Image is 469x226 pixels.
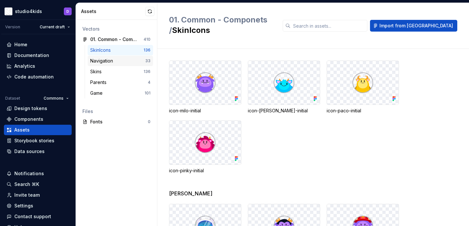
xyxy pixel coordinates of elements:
button: Commons [41,94,72,103]
span: Commons [44,96,64,101]
div: 4 [148,80,150,85]
div: studio4kids [15,8,42,15]
a: Game101 [88,88,153,98]
div: icon-milo-initial [169,107,241,114]
a: 01. Common - Componets410 [80,34,153,45]
button: Notifications [4,168,72,179]
span: Import from [GEOGRAPHIC_DATA] [379,22,453,29]
div: 136 [144,69,150,74]
div: 0 [148,119,150,124]
div: Settings [14,203,33,209]
div: Analytics [14,63,35,69]
div: Fonts [90,119,148,125]
a: Fonts0 [80,117,153,127]
div: Documentation [14,52,49,59]
a: Invite team [4,190,72,200]
div: 01. Common - Componets [90,36,139,43]
div: Game [90,90,105,96]
div: icon-paco-initial [327,107,399,114]
div: Navigation [90,58,116,64]
div: icon-pinky-initial [169,167,241,174]
div: Code automation [14,74,54,80]
button: Current draft [37,22,73,32]
a: Parents4 [88,77,153,88]
a: Design tokens [4,103,72,114]
div: Vectors [82,26,150,32]
h2: SkinIcons [169,15,275,35]
a: SkinIcons136 [88,45,153,55]
a: Data sources [4,146,72,157]
img: f1dd3a2a-5342-4756-bcfa-e9eec4c7fc0d.png [5,7,12,15]
div: Parents [90,79,109,86]
input: Search in assets... [291,20,367,32]
span: 01. Common - Componets / [169,15,267,35]
a: Home [4,39,72,50]
div: Search ⌘K [14,181,39,188]
div: Assets [81,8,145,15]
button: Contact support [4,211,72,222]
a: Documentation [4,50,72,61]
div: Contact support [14,213,51,220]
a: Components [4,114,72,124]
button: Search ⌘K [4,179,72,190]
div: Components [14,116,43,122]
div: 101 [145,91,150,96]
div: 410 [144,37,150,42]
div: SkinIcons [90,47,113,53]
button: Import from [GEOGRAPHIC_DATA] [370,20,457,32]
div: Invite team [14,192,40,198]
div: Version [5,24,20,30]
a: Settings [4,201,72,211]
div: Assets [14,127,30,133]
span: [PERSON_NAME] [169,190,212,197]
a: Code automation [4,72,72,82]
button: studio4kidsD [1,4,74,18]
div: Files [82,108,150,115]
div: Skins [90,68,104,75]
div: D [66,9,69,14]
div: Design tokens [14,105,47,112]
a: Assets [4,125,72,135]
a: Navigation33 [88,56,153,66]
div: Dataset [5,96,20,101]
a: Storybook stories [4,135,72,146]
div: Data sources [14,148,45,155]
div: Storybook stories [14,137,54,144]
div: Notifications [14,170,44,177]
span: Current draft [40,24,65,30]
a: Skins136 [88,66,153,77]
div: 33 [145,58,150,64]
div: 136 [144,48,150,53]
a: Analytics [4,61,72,71]
div: icon-[PERSON_NAME]-initial [248,107,320,114]
div: Home [14,41,27,48]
